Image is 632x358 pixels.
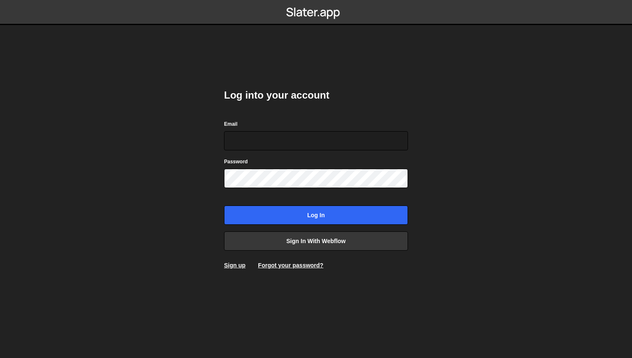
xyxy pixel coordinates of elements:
[224,120,237,128] label: Email
[224,89,408,102] h2: Log into your account
[224,157,248,166] label: Password
[224,262,245,269] a: Sign up
[224,231,408,251] a: Sign in with Webflow
[224,206,408,225] input: Log in
[258,262,323,269] a: Forgot your password?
